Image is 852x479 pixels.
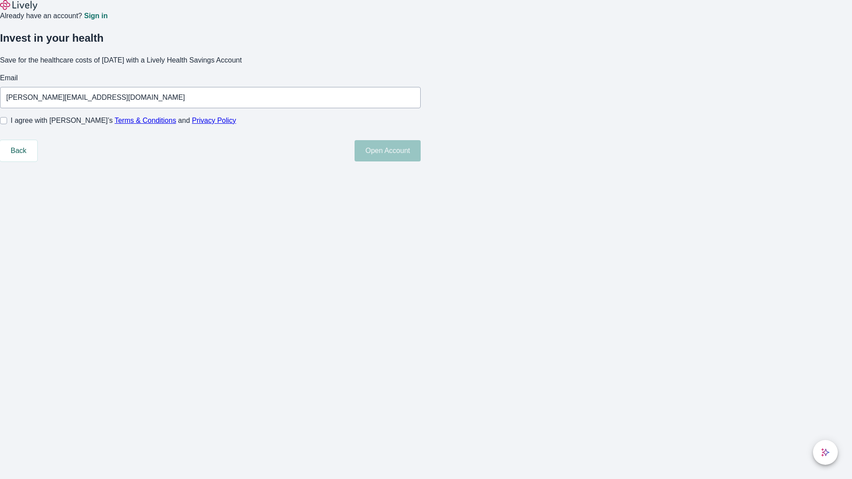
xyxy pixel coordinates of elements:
[821,448,830,457] svg: Lively AI Assistant
[813,440,838,465] button: chat
[192,117,237,124] a: Privacy Policy
[114,117,176,124] a: Terms & Conditions
[84,12,107,20] a: Sign in
[11,115,236,126] span: I agree with [PERSON_NAME]’s and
